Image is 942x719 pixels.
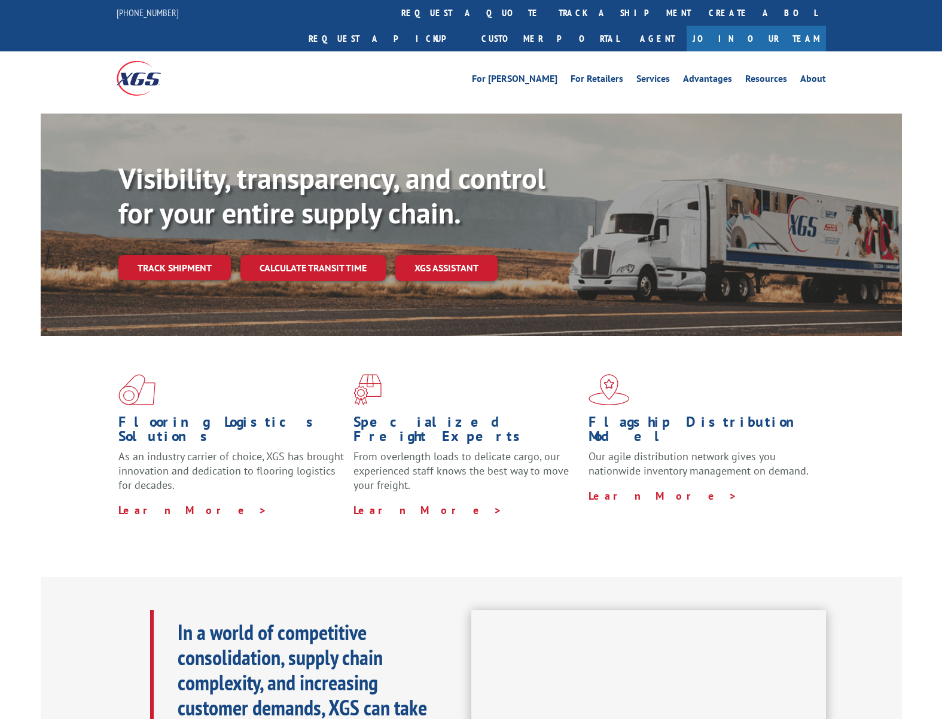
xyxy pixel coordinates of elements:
a: Join Our Team [687,26,826,51]
img: xgs-icon-total-supply-chain-intelligence-red [118,374,156,405]
a: For [PERSON_NAME] [472,74,557,87]
img: xgs-icon-focused-on-flooring-red [353,374,382,405]
a: Services [636,74,670,87]
a: About [800,74,826,87]
a: Agent [628,26,687,51]
a: Learn More > [118,503,267,517]
a: XGS ASSISTANT [395,255,498,281]
span: As an industry carrier of choice, XGS has brought innovation and dedication to flooring logistics... [118,449,344,492]
b: Visibility, transparency, and control for your entire supply chain. [118,160,545,231]
a: [PHONE_NUMBER] [117,7,179,19]
a: Advantages [683,74,732,87]
a: Track shipment [118,255,231,280]
span: Our agile distribution network gives you nationwide inventory management on demand. [589,449,809,478]
a: Learn More > [589,489,737,503]
a: Resources [745,74,787,87]
p: From overlength loads to delicate cargo, our experienced staff knows the best way to move your fr... [353,449,580,503]
h1: Flagship Distribution Model [589,415,815,449]
h1: Flooring Logistics Solutions [118,415,345,449]
a: For Retailers [571,74,623,87]
h1: Specialized Freight Experts [353,415,580,449]
a: Learn More > [353,503,502,517]
a: Customer Portal [472,26,628,51]
a: Request a pickup [300,26,472,51]
a: Calculate transit time [240,255,386,281]
img: xgs-icon-flagship-distribution-model-red [589,374,630,405]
